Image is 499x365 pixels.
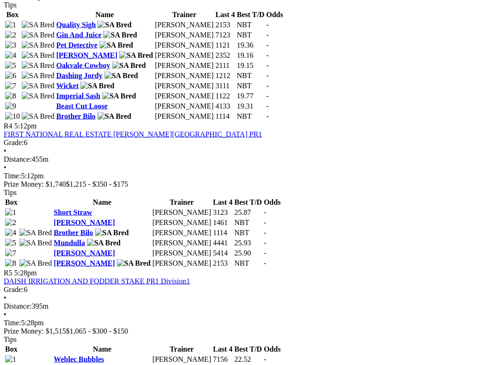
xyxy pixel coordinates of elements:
img: 8 [5,92,16,100]
span: Grade: [4,286,24,293]
td: [PERSON_NAME] [152,218,212,227]
img: SA Bred [119,51,153,60]
a: FIRST NATIONAL REAL ESTATE [PERSON_NAME][GEOGRAPHIC_DATA] PR1 [4,130,262,138]
th: Best T/D [234,345,262,354]
a: [PERSON_NAME] [56,51,117,59]
span: - [266,51,268,59]
td: [PERSON_NAME] [154,41,214,50]
span: - [266,82,268,90]
img: 1 [5,355,16,364]
td: 1121 [215,41,235,50]
td: 1212 [215,71,235,80]
img: 4 [5,51,16,60]
td: NBT [237,81,265,91]
img: SA Bred [22,41,55,49]
span: Time: [4,172,21,180]
img: 5 [5,239,16,247]
span: - [266,102,268,110]
img: 1 [5,208,16,217]
span: - [266,21,268,29]
th: Last 4 [213,345,233,354]
td: 2352 [215,51,235,60]
td: 3123 [213,208,233,217]
td: 25.90 [234,249,262,258]
img: 3 [5,41,16,49]
span: - [264,355,266,363]
a: Wicket [56,82,79,90]
td: 2153 [213,259,233,268]
td: [PERSON_NAME] [152,259,212,268]
td: [PERSON_NAME] [154,30,214,40]
span: • [4,147,6,155]
img: SA Bred [104,72,138,80]
td: 1122 [215,91,235,101]
div: 455m [4,155,495,164]
span: - [264,249,266,257]
td: NBT [237,71,265,80]
td: 2111 [215,61,235,70]
span: • [4,310,6,318]
img: 8 [5,259,16,268]
div: 6 [4,139,495,147]
a: Gin And Juice [56,31,102,39]
a: Weblec Bubbles [54,355,104,363]
td: 1461 [213,218,233,227]
span: 5:28pm [14,269,37,277]
a: [PERSON_NAME] [54,259,115,267]
a: [PERSON_NAME] [54,249,115,257]
span: R4 [4,122,12,130]
img: SA Bred [19,229,52,237]
span: - [266,72,268,79]
span: • [4,164,6,171]
span: R5 [4,269,12,277]
td: [PERSON_NAME] [154,71,214,80]
span: Time: [4,319,21,327]
a: Beast Cut Loose [56,102,108,110]
img: SA Bred [97,21,131,29]
img: 7 [5,249,16,257]
th: Odds [263,198,281,207]
span: Tips [4,189,17,196]
td: [PERSON_NAME] [154,91,214,101]
img: 9 [5,102,16,110]
img: SA Bred [22,92,55,100]
td: 4133 [215,102,235,111]
img: 2 [5,219,16,227]
img: SA Bred [97,112,131,121]
td: 22.52 [234,355,262,364]
a: Brother Bilo [54,229,93,237]
a: Dashing Jordy [56,72,103,79]
td: NBT [237,112,265,121]
img: SA Bred [22,21,55,29]
img: SA Bred [99,41,133,49]
img: SA Bred [22,82,55,90]
img: 7 [5,82,16,90]
td: 1114 [215,112,235,121]
span: $1,065 - $300 - $150 [66,327,128,335]
td: [PERSON_NAME] [154,102,214,111]
span: - [264,229,266,237]
span: - [264,239,266,247]
span: - [266,112,268,120]
img: SA Bred [19,239,52,247]
th: Trainer [154,10,214,19]
td: 2153 [215,20,235,30]
td: NBT [237,30,265,40]
span: - [264,259,266,267]
div: 395m [4,302,495,310]
th: Best T/D [234,198,262,207]
td: 5414 [213,249,233,258]
span: 5:12pm [14,122,37,130]
div: Prize Money: $1,740 [4,180,495,189]
th: Last 4 [215,10,235,19]
td: NBT [237,20,265,30]
td: 4441 [213,238,233,248]
img: 4 [5,229,16,237]
td: 3111 [215,81,235,91]
td: [PERSON_NAME] [154,81,214,91]
a: Brother Bilo [56,112,96,120]
td: 19.31 [237,102,265,111]
td: 7123 [215,30,235,40]
span: - [266,41,268,49]
img: 1 [5,21,16,29]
